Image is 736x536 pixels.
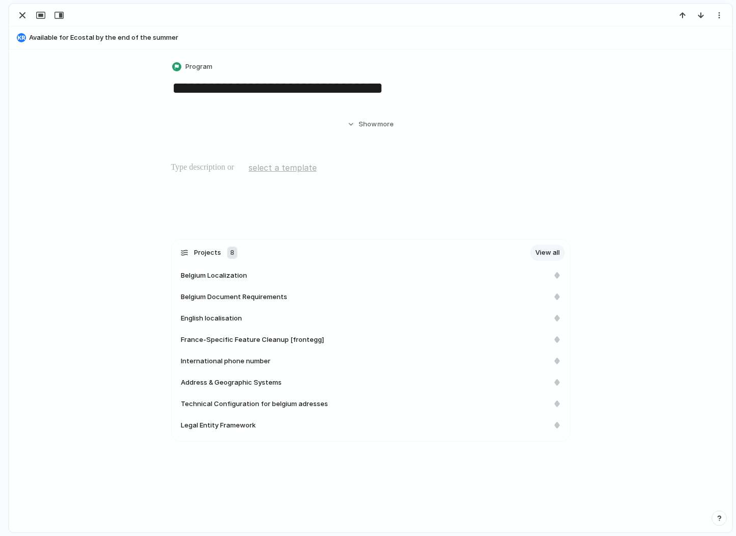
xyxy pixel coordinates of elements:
span: Address & Geographic Systems [181,378,282,388]
span: Technical Configuration for belgium adresses [181,399,328,409]
span: English localisation [181,313,242,324]
span: Projects [194,248,221,258]
span: select a template [249,162,317,174]
button: Available for Ecostal by the end of the summer [14,30,727,46]
div: 8 [227,247,237,259]
span: Show [359,119,377,129]
span: Legal Entity Framework [181,420,256,431]
span: Belgium Document Requirements [181,292,287,302]
span: more [377,119,394,129]
button: Showmore [171,115,570,133]
span: International phone number [181,356,270,366]
button: Program [170,60,215,74]
button: select a template [247,160,318,175]
a: View all [530,245,565,261]
span: Belgium Localization [181,271,247,281]
span: France-Specific Feature Cleanup [frontegg] [181,335,324,345]
span: Program [185,62,212,72]
span: Available for Ecostal by the end of the summer [29,33,727,43]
